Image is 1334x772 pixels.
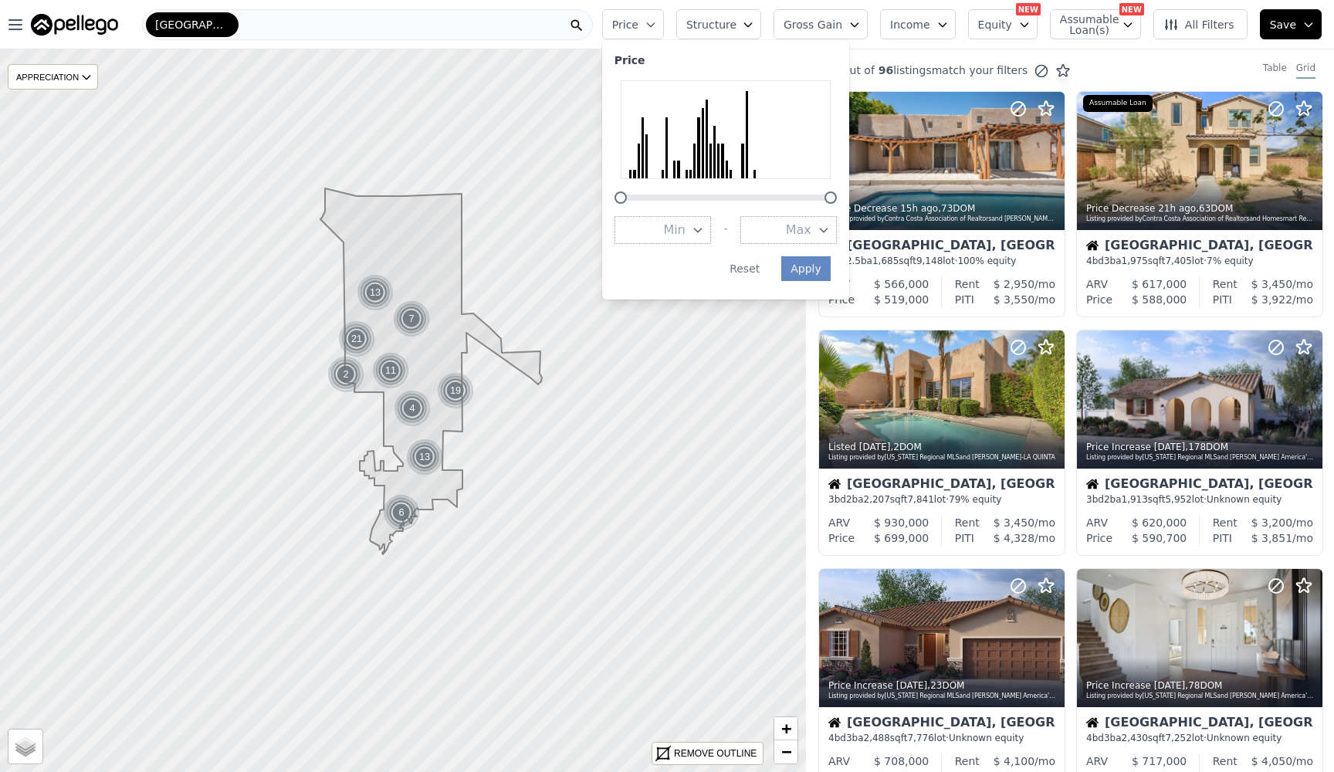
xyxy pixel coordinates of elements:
[676,9,761,39] button: Structure
[1086,202,1315,215] div: Price Decrease , 63 DOM
[818,330,1064,556] a: Listed [DATE],2DOMListing provided by[US_STATE] Regional MLSand [PERSON_NAME]-LA QUINTAHouse[GEOG...
[31,14,118,36] img: Pellego
[828,753,850,769] div: ARV
[864,733,890,743] span: 2,488
[974,530,1055,546] div: /mo
[1086,679,1315,692] div: Price Increase , 78 DOM
[880,9,956,39] button: Income
[974,292,1055,307] div: /mo
[1086,239,1313,255] div: [GEOGRAPHIC_DATA], [GEOGRAPHIC_DATA]
[1060,14,1109,36] span: Assumable Loan(s)
[828,478,841,490] img: House
[1238,753,1313,769] div: /mo
[1163,17,1234,32] span: All Filters
[907,733,933,743] span: 7,776
[896,680,928,691] time: 2025-09-29 17:23
[828,515,850,530] div: ARV
[8,730,42,764] a: Layers
[828,239,1055,255] div: [GEOGRAPHIC_DATA], [GEOGRAPHIC_DATA]
[1260,9,1322,39] button: Save
[1132,755,1187,767] span: $ 717,000
[615,52,645,68] div: Price
[1251,532,1292,544] span: $ 3,851
[1076,330,1322,556] a: Price Increase [DATE],178DOMListing provided by[US_STATE] Regional MLSand [PERSON_NAME] America's...
[1132,532,1187,544] span: $ 590,700
[828,215,1057,224] div: Listing provided by Contra Costa Association of Realtors and [PERSON_NAME] R. E. Services
[874,532,929,544] span: $ 699,000
[864,494,890,505] span: 2,207
[955,753,980,769] div: Rent
[1251,278,1292,290] span: $ 3,450
[874,278,929,290] span: $ 566,000
[1086,292,1112,307] div: Price
[828,478,1055,493] div: [GEOGRAPHIC_DATA], [GEOGRAPHIC_DATA]
[1086,478,1099,490] img: House
[1154,442,1186,452] time: 2025-09-29 17:31
[907,494,933,505] span: 7,841
[1213,276,1238,292] div: Rent
[781,256,831,281] button: Apply
[828,530,855,546] div: Price
[1086,692,1315,701] div: Listing provided by [US_STATE] Regional MLS and [PERSON_NAME] America's Builder
[955,292,974,307] div: PITI
[900,203,938,214] time: 2025-10-02 02:58
[1251,755,1292,767] span: $ 4,050
[859,442,891,452] time: 2025-09-30 00:05
[1086,716,1099,729] img: House
[874,755,929,767] span: $ 708,000
[612,17,638,32] span: Price
[1083,95,1153,112] div: Assumable Loan
[394,390,431,427] div: 4
[393,300,431,337] img: g1.png
[1086,255,1313,267] div: 4 bd 3 ba sqft lot · 7% equity
[1050,9,1141,39] button: Assumable Loan(s)
[686,17,736,32] span: Structure
[383,494,420,531] div: 6
[872,256,899,266] span: 1,685
[828,692,1057,701] div: Listing provided by [US_STATE] Regional MLS and [PERSON_NAME] America's Builder
[1270,17,1296,32] span: Save
[383,494,421,531] img: g1.png
[932,63,1028,78] span: match your filters
[980,753,1055,769] div: /mo
[720,256,769,281] button: Reset
[1086,753,1108,769] div: ARV
[786,221,811,239] span: Max
[994,755,1034,767] span: $ 4,100
[1122,494,1148,505] span: 1,913
[978,17,1012,32] span: Equity
[674,747,757,760] div: REMOVE OUTLINE
[1213,530,1232,546] div: PITI
[1154,680,1186,691] time: 2025-09-29 17:19
[8,64,98,90] div: APPRECIATION
[875,64,893,76] span: 96
[874,293,929,306] span: $ 519,000
[828,441,1057,453] div: Listed , 2 DOM
[1232,292,1313,307] div: /mo
[1086,441,1315,453] div: Price Increase , 178 DOM
[1086,732,1313,744] div: 4 bd 3 ba sqft lot · Unknown equity
[1165,494,1191,505] span: 5,952
[818,91,1064,317] a: Price Decrease 15h ago,73DOMListing provided byContra Costa Association of Realtorsand [PERSON_NA...
[955,530,974,546] div: PITI
[338,320,376,357] img: g1.png
[781,742,791,761] span: −
[774,9,868,39] button: Gross Gain
[955,276,980,292] div: Rent
[874,516,929,529] span: $ 930,000
[994,532,1034,544] span: $ 4,328
[828,732,1055,744] div: 4 bd 3 ba sqft lot · Unknown equity
[1238,276,1313,292] div: /mo
[394,390,432,427] img: g1.png
[955,515,980,530] div: Rent
[1213,753,1238,769] div: Rent
[372,352,409,389] div: 11
[372,352,410,389] img: g1.png
[1132,516,1187,529] span: $ 620,000
[994,293,1034,306] span: $ 3,550
[1296,62,1315,79] div: Grid
[155,17,229,32] span: [GEOGRAPHIC_DATA]
[1165,256,1191,266] span: 7,405
[723,216,728,244] div: -
[890,17,930,32] span: Income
